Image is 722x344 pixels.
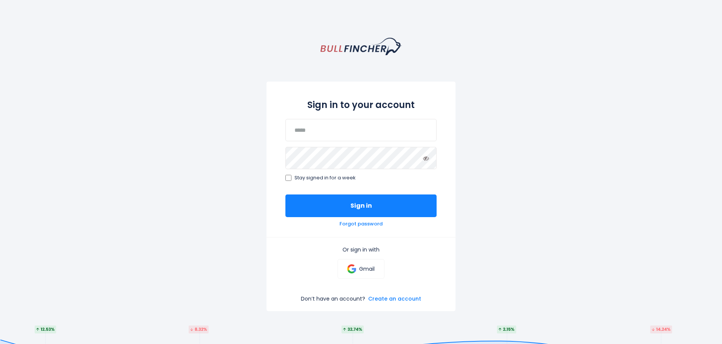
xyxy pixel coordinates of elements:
[285,175,291,181] input: Stay signed in for a week
[321,38,402,55] a: homepage
[285,194,437,217] button: Sign in
[338,259,384,279] a: Gmail
[294,175,356,181] span: Stay signed in for a week
[368,295,421,302] a: Create an account
[359,265,375,272] p: Gmail
[301,295,365,302] p: Don’t have an account?
[339,221,383,227] a: Forgot password
[285,246,437,253] p: Or sign in with
[285,98,437,111] h2: Sign in to your account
